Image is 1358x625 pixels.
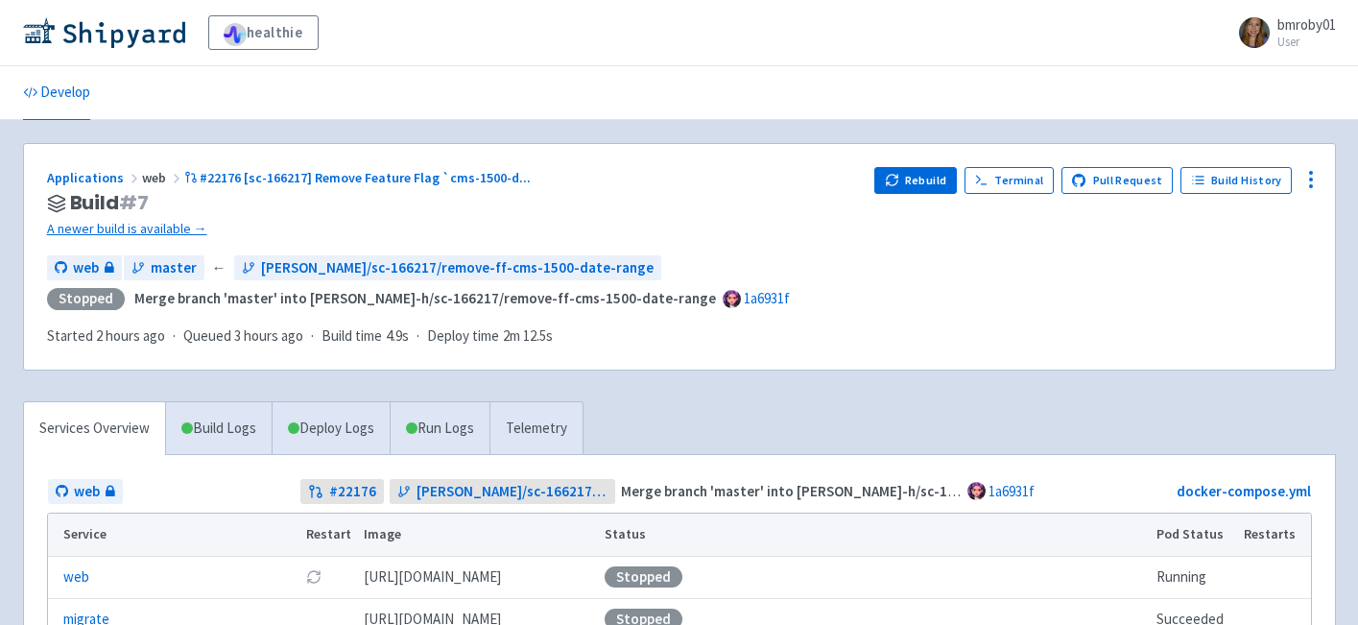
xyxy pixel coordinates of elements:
th: Status [598,514,1150,556]
th: Restarts [1237,514,1310,556]
span: web [73,257,99,279]
a: Telemetry [489,402,583,455]
span: Queued [183,326,303,345]
th: Pod Status [1150,514,1237,556]
span: Deploy time [427,325,499,348]
span: 2m 12.5s [503,325,553,348]
th: Image [357,514,598,556]
span: Build time [322,325,382,348]
a: bmroby01 User [1227,17,1336,48]
small: User [1277,36,1336,48]
a: web [47,255,122,281]
time: 3 hours ago [234,326,303,345]
a: web [48,479,123,505]
div: Stopped [47,288,125,310]
a: A newer build is available → [47,218,860,240]
a: Applications [47,169,142,186]
a: docker-compose.yml [1177,482,1311,500]
a: Deploy Logs [272,402,390,455]
span: ← [212,257,226,279]
button: Restart pod [306,569,322,585]
a: [PERSON_NAME]/sc-166217/remove-ff-cms-1500-date-range [390,479,615,505]
span: #22176 [sc-166217] Remove Feature Flag `cms-1500-d ... [200,169,531,186]
span: Build [70,192,149,214]
span: web [142,169,184,186]
a: Services Overview [24,402,165,455]
a: web [63,566,89,589]
span: # 7 [119,189,149,216]
span: bmroby01 [1277,15,1336,34]
a: Run Logs [390,402,489,455]
img: Shipyard logo [23,17,185,48]
button: Rebuild [874,167,957,194]
span: [PERSON_NAME]/sc-166217/remove-ff-cms-1500-date-range [261,257,654,279]
span: web [74,481,100,503]
strong: Merge branch 'master' into [PERSON_NAME]-h/sc-166217/remove-ff-cms-1500-date-range [134,289,716,307]
a: 1a6931f [744,289,790,307]
span: [DOMAIN_NAME][URL] [364,566,501,589]
span: Started [47,326,165,345]
th: Restart [300,514,358,556]
span: master [151,257,197,279]
time: 2 hours ago [96,326,165,345]
td: Running [1150,556,1237,598]
span: [PERSON_NAME]/sc-166217/remove-ff-cms-1500-date-range [417,481,608,503]
div: · · · [47,325,564,348]
strong: Merge branch 'master' into [PERSON_NAME]-h/sc-166217/remove-ff-cms-1500-date-range [621,482,1203,500]
a: Build Logs [166,402,272,455]
a: Build History [1180,167,1292,194]
strong: # 22176 [329,481,376,503]
span: 4.9s [386,325,409,348]
a: [PERSON_NAME]/sc-166217/remove-ff-cms-1500-date-range [234,255,661,281]
a: Terminal [965,167,1054,194]
th: Service [48,514,300,556]
a: #22176 [sc-166217] Remove Feature Flag `cms-1500-d... [184,169,535,186]
a: 1a6931f [989,482,1035,500]
a: Pull Request [1061,167,1174,194]
a: master [124,255,204,281]
div: Stopped [605,566,682,588]
a: healthie [208,15,319,50]
a: Develop [23,66,90,120]
a: #22176 [300,479,384,505]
